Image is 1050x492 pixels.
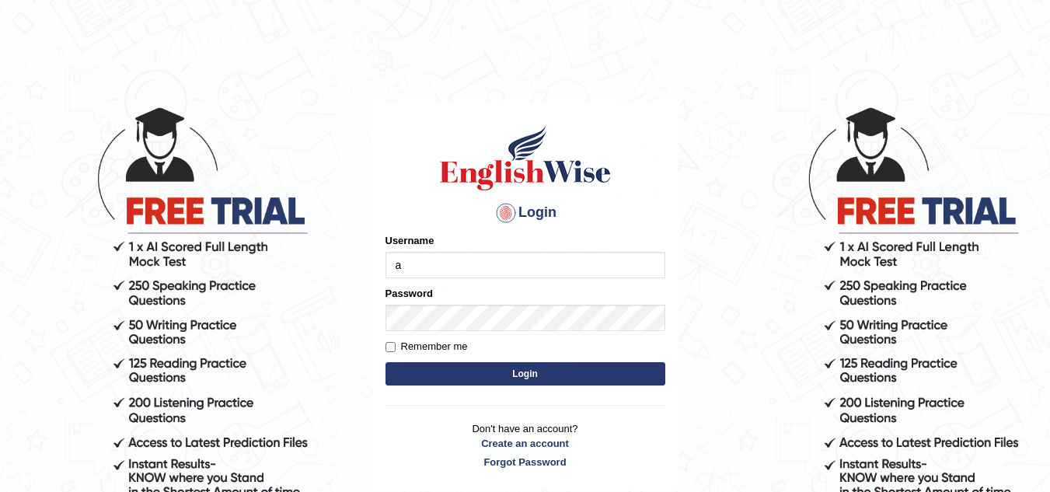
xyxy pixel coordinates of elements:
[385,339,468,354] label: Remember me
[385,362,665,386] button: Login
[385,455,665,469] a: Forgot Password
[385,286,433,301] label: Password
[437,123,614,193] img: Logo of English Wise sign in for intelligent practice with AI
[385,342,396,352] input: Remember me
[385,436,665,451] a: Create an account
[385,421,665,469] p: Don't have an account?
[385,201,665,225] h4: Login
[385,233,434,248] label: Username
